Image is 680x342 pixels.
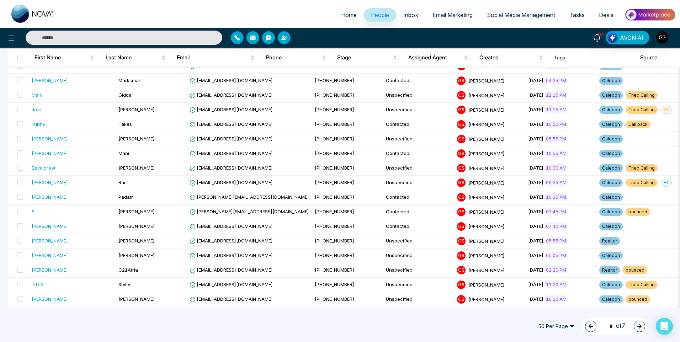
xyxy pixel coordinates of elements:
div: Mani [32,91,42,98]
span: Mani [118,150,129,156]
span: Tried Calling [626,91,658,99]
span: 50 Per Page [533,321,579,332]
span: [PERSON_NAME] [468,209,505,214]
span: G S [457,76,466,85]
span: + 1 [660,179,672,187]
span: Inbox [403,11,418,18]
a: Email Marketing [425,8,480,22]
span: [PHONE_NUMBER] [315,150,354,156]
span: [PERSON_NAME][EMAIL_ADDRESS][DOMAIN_NAME] [190,194,309,200]
span: Marksman [118,78,142,83]
span: [DATE] [528,136,543,141]
span: [DATE] [528,180,543,185]
th: Stage [331,48,403,68]
div: [PERSON_NAME] [32,223,68,230]
td: Contacted [383,74,454,88]
th: Created [474,48,548,68]
div: [PERSON_NAME] [32,150,68,157]
span: [PERSON_NAME] [118,296,155,302]
span: 10:30 AM [544,164,568,171]
span: Caledon [599,281,623,289]
span: Caledon [599,135,623,143]
span: [PHONE_NUMBER] [315,252,354,258]
span: Call back [626,121,650,128]
div: Open Intercom Messenger [656,318,673,335]
span: [PERSON_NAME] [468,296,505,302]
span: Tried Calling [626,164,658,172]
div: [PERSON_NAME] [32,266,68,273]
span: 05:05 PM [544,252,568,259]
span: [PHONE_NUMBER] [315,282,354,287]
span: 10:10 AM [544,295,568,303]
span: [PHONE_NUMBER] [315,238,354,244]
span: G S [457,120,466,129]
span: 10:00 PM [544,121,568,128]
span: 02:20 PM [544,266,568,273]
div: S [32,208,34,215]
span: [EMAIL_ADDRESS][DOMAIN_NAME] [190,282,273,287]
span: [PERSON_NAME] [468,107,505,112]
span: G S [457,164,466,172]
a: 10+ [589,31,606,43]
span: [EMAIL_ADDRESS][DOMAIN_NAME] [190,63,273,69]
td: Contacted [383,205,454,219]
span: [PERSON_NAME] [118,165,155,171]
span: Phone [266,53,320,62]
span: [EMAIL_ADDRESS][DOMAIN_NAME] [190,136,273,141]
span: [PERSON_NAME] [468,121,505,127]
span: [EMAIL_ADDRESS][DOMAIN_NAME] [190,238,273,244]
span: 09:35 AM [544,179,568,186]
td: Contacted [383,307,454,321]
td: Unspecified [383,234,454,249]
a: People [364,8,396,22]
img: Nova CRM Logo [11,5,54,23]
span: Padam [118,194,134,200]
span: [PERSON_NAME] [468,78,505,83]
span: [EMAIL_ADDRESS][DOMAIN_NAME] [190,180,273,185]
span: [PERSON_NAME] [118,209,155,214]
span: [PERSON_NAME][EMAIL_ADDRESS][DOMAIN_NAME] [190,209,309,214]
span: Caledon [599,106,623,114]
span: [EMAIL_ADDRESS][DOMAIN_NAME] [190,107,273,112]
span: [DATE] [528,107,543,112]
td: Unspecified [383,249,454,263]
span: Caledon [599,193,623,201]
span: 05:55 PM [544,237,568,244]
span: [EMAIL_ADDRESS][DOMAIN_NAME] [190,78,273,83]
span: [DATE] [528,78,543,83]
span: [DATE] [528,223,543,229]
span: G S [457,222,466,231]
span: [PERSON_NAME] [118,252,155,258]
span: [EMAIL_ADDRESS][DOMAIN_NAME] [190,121,273,127]
div: [PERSON_NAME] [32,193,68,201]
span: Caledon [599,77,623,85]
span: 12:15 PM [544,91,568,98]
a: Tasks [562,8,592,22]
td: Unspecified [383,176,454,190]
span: First Name [34,53,89,62]
span: [PERSON_NAME] [468,92,505,98]
span: [PERSON_NAME] [468,282,505,287]
span: Caledon [599,179,623,187]
span: [PHONE_NUMBER] [315,267,354,273]
span: [PHONE_NUMBER] [315,296,354,302]
span: Caledon [599,295,623,303]
span: 11:20 AM [544,281,568,288]
span: Last Name [106,53,160,62]
a: Social Media Management [480,8,562,22]
span: [DATE] [528,296,543,302]
span: bounced [623,266,647,274]
span: Caledon [599,223,623,230]
span: bounced [626,295,650,303]
th: Tags [548,48,634,68]
span: Realtor [599,266,620,274]
span: Stage [337,53,392,62]
span: G S [457,295,466,304]
span: [PERSON_NAME] [468,223,505,229]
span: [PERSON_NAME] [468,267,505,273]
th: Last Name [100,48,171,68]
td: Unspecified [383,88,454,103]
a: Home [334,8,364,22]
td: Unspecified [383,278,454,292]
span: Tried Calling [626,106,658,114]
